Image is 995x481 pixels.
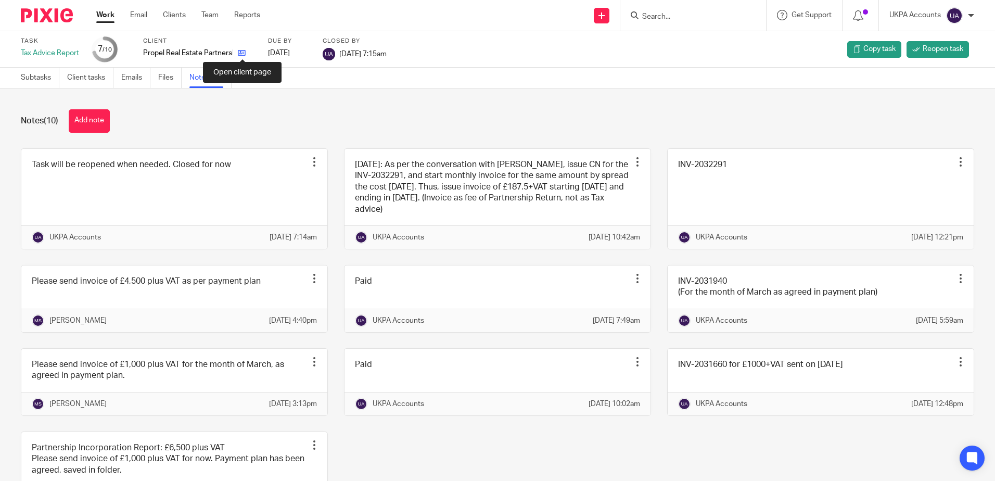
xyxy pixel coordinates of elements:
[323,48,335,60] img: svg%3E
[641,12,735,22] input: Search
[32,314,44,327] img: svg%3E
[373,232,424,243] p: UKPA Accounts
[49,315,107,326] p: [PERSON_NAME]
[103,47,112,53] small: /10
[946,7,963,24] img: svg%3E
[911,399,963,409] p: [DATE] 12:48pm
[792,11,832,19] span: Get Support
[589,399,640,409] p: [DATE] 10:02am
[44,117,58,125] span: (10)
[696,232,747,243] p: UKPA Accounts
[593,315,640,326] p: [DATE] 7:49am
[67,68,113,88] a: Client tasks
[907,41,969,58] a: Reopen task
[239,68,279,88] a: Audit logs
[163,10,186,20] a: Clients
[916,315,963,326] p: [DATE] 5:59am
[355,398,367,410] img: svg%3E
[863,44,896,54] span: Copy task
[355,314,367,327] img: svg%3E
[130,10,147,20] a: Email
[21,48,79,58] div: Tax Advice Report
[355,231,367,244] img: svg%3E
[21,68,59,88] a: Subtasks
[847,41,901,58] a: Copy task
[270,232,317,243] p: [DATE] 7:14am
[589,232,640,243] p: [DATE] 10:42am
[189,68,232,88] a: Notes (10)
[268,37,310,45] label: Due by
[696,399,747,409] p: UKPA Accounts
[323,37,387,45] label: Closed by
[69,109,110,133] button: Add note
[678,398,691,410] img: svg%3E
[201,10,219,20] a: Team
[96,10,114,20] a: Work
[678,314,691,327] img: svg%3E
[32,231,44,244] img: svg%3E
[21,116,58,126] h1: Notes
[49,232,101,243] p: UKPA Accounts
[339,50,387,57] span: [DATE] 7:15am
[373,399,424,409] p: UKPA Accounts
[234,10,260,20] a: Reports
[373,315,424,326] p: UKPA Accounts
[923,44,963,54] span: Reopen task
[143,48,233,58] p: Propel Real Estate Partnership
[678,231,691,244] img: svg%3E
[32,398,44,410] img: svg%3E
[696,315,747,326] p: UKPA Accounts
[21,8,73,22] img: Pixie
[269,315,317,326] p: [DATE] 4:40pm
[268,48,310,58] div: [DATE]
[889,10,941,20] p: UKPA Accounts
[158,68,182,88] a: Files
[98,43,112,55] div: 7
[121,68,150,88] a: Emails
[49,399,107,409] p: [PERSON_NAME]
[143,37,255,45] label: Client
[269,399,317,409] p: [DATE] 3:13pm
[911,232,963,243] p: [DATE] 12:21pm
[21,37,79,45] label: Task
